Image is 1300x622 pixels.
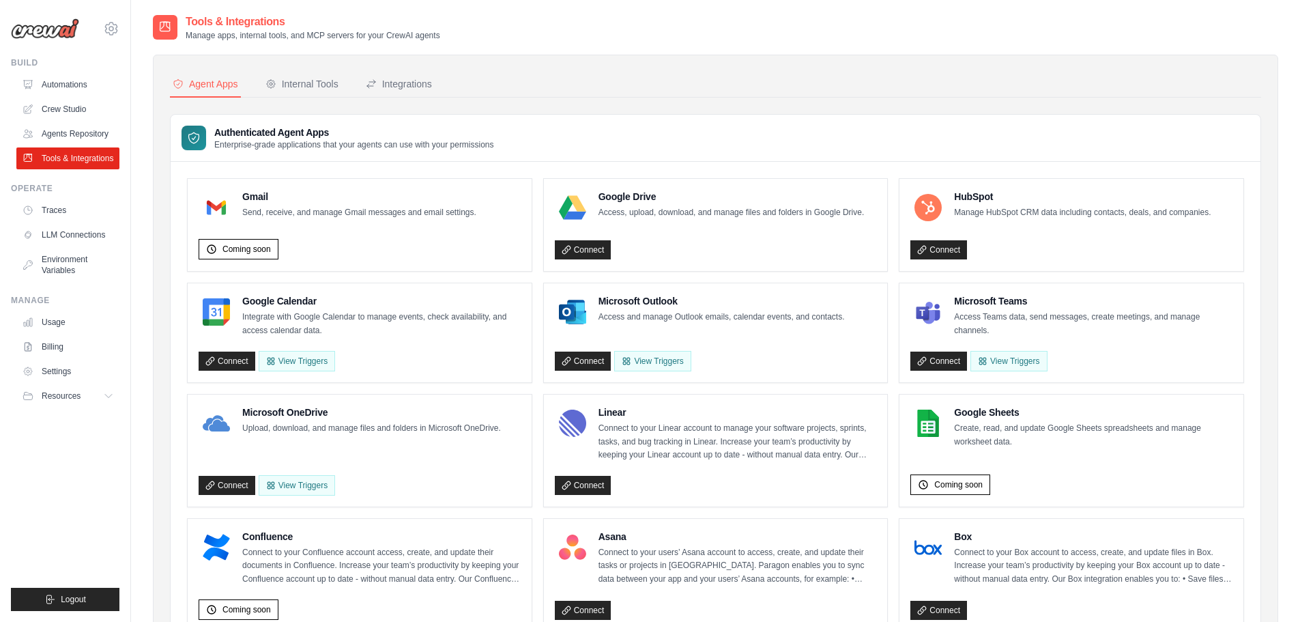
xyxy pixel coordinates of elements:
[363,72,435,98] button: Integrations
[259,475,335,496] : View Triggers
[186,30,440,41] p: Manage apps, internal tools, and MCP servers for your CrewAI agents
[954,206,1211,220] p: Manage HubSpot CRM data including contacts, deals, and companies.
[186,14,440,30] h2: Tools & Integrations
[934,479,983,490] span: Coming soon
[11,588,119,611] button: Logout
[11,18,79,39] img: Logo
[242,546,521,586] p: Connect to your Confluence account access, create, and update their documents in Confluence. Incr...
[242,530,521,543] h4: Confluence
[16,199,119,221] a: Traces
[914,194,942,221] img: HubSpot Logo
[598,406,877,419] h4: Linear
[366,77,432,91] div: Integrations
[559,534,586,561] img: Asana Logo
[555,601,611,620] a: Connect
[222,244,271,255] span: Coming soon
[242,206,476,220] p: Send, receive, and manage Gmail messages and email settings.
[242,311,521,337] p: Integrate with Google Calendar to manage events, check availability, and access calendar data.
[203,410,230,437] img: Microsoft OneDrive Logo
[559,410,586,437] img: Linear Logo
[16,98,119,120] a: Crew Studio
[914,298,942,326] img: Microsoft Teams Logo
[16,361,119,382] a: Settings
[16,311,119,333] a: Usage
[199,352,255,371] a: Connect
[16,385,119,407] button: Resources
[555,476,611,495] a: Connect
[954,294,1232,308] h4: Microsoft Teams
[42,391,81,401] span: Resources
[265,77,338,91] div: Internal Tools
[598,422,877,462] p: Connect to your Linear account to manage your software projects, sprints, tasks, and bug tracking...
[555,240,611,259] a: Connect
[214,126,494,139] h3: Authenticated Agent Apps
[914,534,942,561] img: Box Logo
[954,422,1232,449] p: Create, read, and update Google Sheets spreadsheets and manage worksheet data.
[954,546,1232,586] p: Connect to your Box account to access, create, and update files in Box. Increase your team’s prod...
[242,294,521,308] h4: Google Calendar
[954,311,1232,337] p: Access Teams data, send messages, create meetings, and manage channels.
[263,72,341,98] button: Internal Tools
[222,604,271,615] span: Coming soon
[203,298,230,326] img: Google Calendar Logo
[910,601,967,620] a: Connect
[11,57,119,68] div: Build
[559,298,586,326] img: Microsoft Outlook Logo
[173,77,238,91] div: Agent Apps
[954,530,1232,543] h4: Box
[242,190,476,203] h4: Gmail
[16,224,119,246] a: LLM Connections
[598,311,845,324] p: Access and manage Outlook emails, calendar events, and contacts.
[61,594,86,605] span: Logout
[242,422,501,436] p: Upload, download, and manage files and folders in Microsoft OneDrive.
[598,190,865,203] h4: Google Drive
[259,351,335,371] button: View Triggers
[598,546,877,586] p: Connect to your users’ Asana account to access, create, and update their tasks or projects in [GE...
[16,336,119,358] a: Billing
[555,352,611,371] a: Connect
[203,534,230,561] img: Confluence Logo
[954,406,1232,419] h4: Google Sheets
[11,295,119,306] div: Manage
[170,72,241,98] button: Agent Apps
[910,240,967,259] a: Connect
[11,183,119,194] div: Operate
[16,123,119,145] a: Agents Repository
[16,249,119,281] a: Environment Variables
[914,410,942,437] img: Google Sheets Logo
[203,194,230,221] img: Gmail Logo
[199,476,255,495] a: Connect
[16,147,119,169] a: Tools & Integrations
[970,351,1047,371] : View Triggers
[910,352,967,371] a: Connect
[214,139,494,150] p: Enterprise-grade applications that your agents can use with your permissions
[242,406,501,419] h4: Microsoft OneDrive
[598,294,845,308] h4: Microsoft Outlook
[598,530,877,543] h4: Asana
[614,351,691,371] : View Triggers
[559,194,586,221] img: Google Drive Logo
[954,190,1211,203] h4: HubSpot
[16,74,119,96] a: Automations
[598,206,865,220] p: Access, upload, download, and manage files and folders in Google Drive.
